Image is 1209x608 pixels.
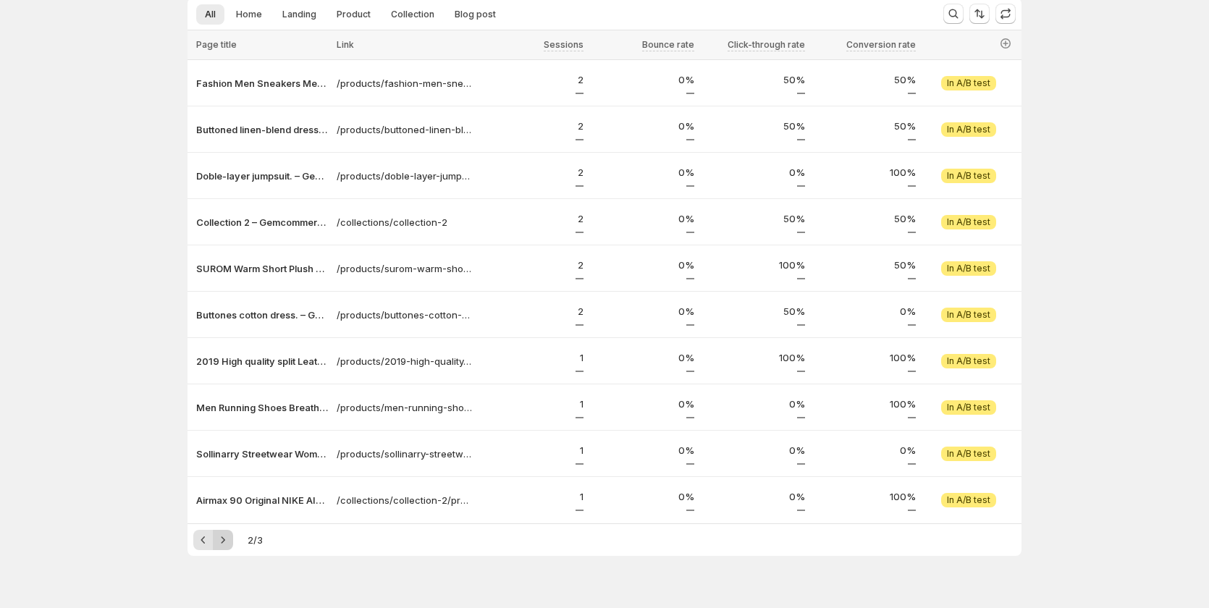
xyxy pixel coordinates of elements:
a: /products/fashion-men-sneakers-mesh-casual-shoes-lac-up-mens-shoes-lightweight-vulcanize-shoes-wa... [337,76,473,90]
p: 100% [814,397,916,411]
p: /products/surom-warm-short-plush-mens-winter-shoes-thick-bottom-waterproof-ankle-boots-men-soft-c... [337,261,473,276]
nav: Pagination [193,530,233,550]
p: 50% [703,211,805,226]
button: Sort the results [969,4,990,24]
span: In A/B test [947,355,990,367]
p: 1 [481,489,584,504]
a: /products/2019-high-quality-split-leather-men-boots-dr-boots-shoes-high-top-motorcycle-autumn-win... [337,354,473,368]
button: Men Running Shoes Breathable Work Safe Protective Shoes Steel Head Sma – Gemcommerce-[PERSON_NAME... [196,400,328,415]
p: 0% [703,397,805,411]
p: 0% [703,165,805,180]
span: In A/B test [947,494,990,506]
span: Landing [282,9,316,20]
a: /collections/collection-2 [337,215,473,229]
p: 0% [592,350,694,365]
button: Search and filter results [943,4,964,24]
p: 2 [481,258,584,272]
p: 2 [481,211,584,226]
span: All [205,9,216,20]
p: 2 [481,304,584,318]
a: /products/men-running-shoes-breathable-work-safe-protective-shoes-steel-head-smashing-anti-punctu... [337,400,473,415]
span: Blog post [455,9,496,20]
p: 1 [481,443,584,457]
a: /collections/collection-2/products/airmax-90-original-nike-air-max-90-essential-mens-running-shoe... [337,493,473,507]
button: Doble-layer jumpsuit. – Gemcommerce-[PERSON_NAME] [196,169,328,183]
p: 50% [703,119,805,133]
p: 0% [592,397,694,411]
span: 2 / 3 [248,533,263,547]
p: 50% [703,304,805,318]
p: 2 [481,165,584,180]
span: In A/B test [947,216,990,228]
span: Bounce rate [642,39,694,50]
p: 0% [592,119,694,133]
p: 0% [592,258,694,272]
button: Airmax 90 Original NIKE AIR MAX 90 ESSENTIAL men's Running Shoes Sport – Gemcommerce-[PERSON_NAME... [196,493,328,507]
p: 2 [481,119,584,133]
p: 50% [814,72,916,87]
p: 0% [814,304,916,318]
p: 1 [481,397,584,411]
p: 100% [814,350,916,365]
a: /products/sollinarry-streetwear-women-autumn-blazer-skirt-sets-long-sleeve-plaid-winter-chic-blaz... [337,447,473,461]
p: 0% [814,443,916,457]
button: Buttones cotton dress. – Gemcommerce-[PERSON_NAME] [196,308,328,322]
p: 0% [592,165,694,180]
p: 0% [592,72,694,87]
span: Page title [196,39,237,50]
span: In A/B test [947,170,990,182]
p: 2 [481,72,584,87]
button: Sollinarry Streetwear Women Autumn Blazer Skirt Sets Long Sleeve Plaid – Gemcommerce-[PERSON_NAME... [196,447,328,461]
button: Previous [193,530,214,550]
p: 100% [703,258,805,272]
span: Conversion rate [846,39,916,50]
p: 50% [703,72,805,87]
button: 2019 High quality split Leather Men Boots Dr Boots shoes High Top Motorcycle Autumn Winter shoes ... [196,354,328,368]
span: In A/B test [947,124,990,135]
p: 0% [592,304,694,318]
span: Collection [391,9,434,20]
p: 1 [481,350,584,365]
p: 0% [592,443,694,457]
a: /products/doble-layer-jumpsuit [337,169,473,183]
p: 50% [814,211,916,226]
p: 50% [814,119,916,133]
button: Collection 2 – Gemcommerce-[PERSON_NAME] [196,215,328,229]
p: 100% [703,350,805,365]
p: 100% [814,165,916,180]
p: 0% [703,443,805,457]
span: In A/B test [947,77,990,89]
a: /products/buttoned-linen-blend-dress [337,122,473,137]
button: Next [213,530,233,550]
a: /products/buttones-cotton-dress [337,308,473,322]
p: 0% [592,489,694,504]
span: Product [337,9,371,20]
button: Buttoned linen-blend dress – Gemcommerce-[PERSON_NAME]-dev [196,122,328,137]
p: 0% [703,489,805,504]
span: In A/B test [947,263,990,274]
button: SUROM Warm Short Plush Men's Winter Shoes Thick Bottom Waterproof Ankl – Gemcommerce-[PERSON_NAME... [196,261,328,276]
span: In A/B test [947,402,990,413]
span: Link [337,39,354,50]
span: In A/B test [947,448,990,460]
button: Fashion Men Sneakers Mesh Casual Shoes Lac-up Mens Shoes Lightweight V – Gemcommerce-[PERSON_NAME... [196,76,328,90]
span: Home [236,9,262,20]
